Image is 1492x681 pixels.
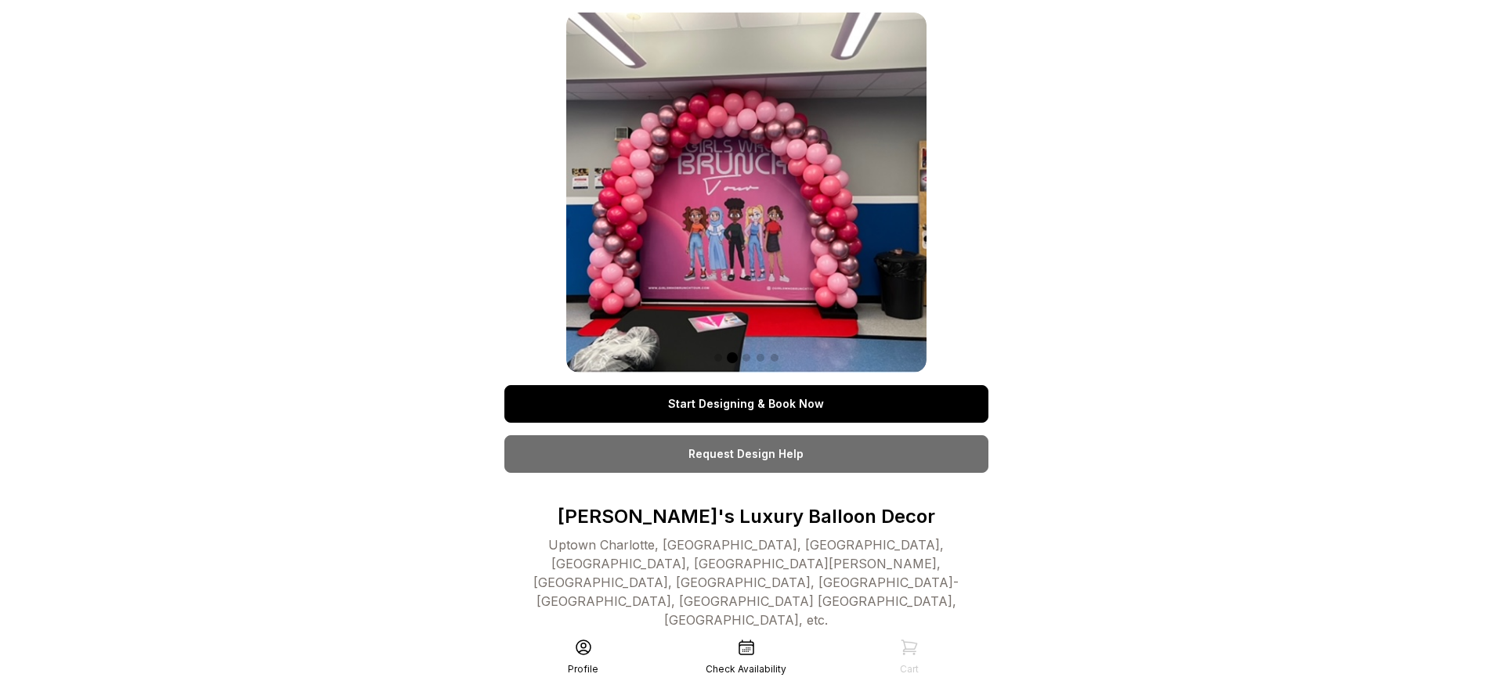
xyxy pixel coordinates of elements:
a: Start Designing & Book Now [504,385,988,423]
a: Request Design Help [504,435,988,473]
div: Cart [900,663,919,676]
div: Profile [568,663,598,676]
p: [PERSON_NAME]'s Luxury Balloon Decor [504,504,988,529]
div: Check Availability [706,663,786,676]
